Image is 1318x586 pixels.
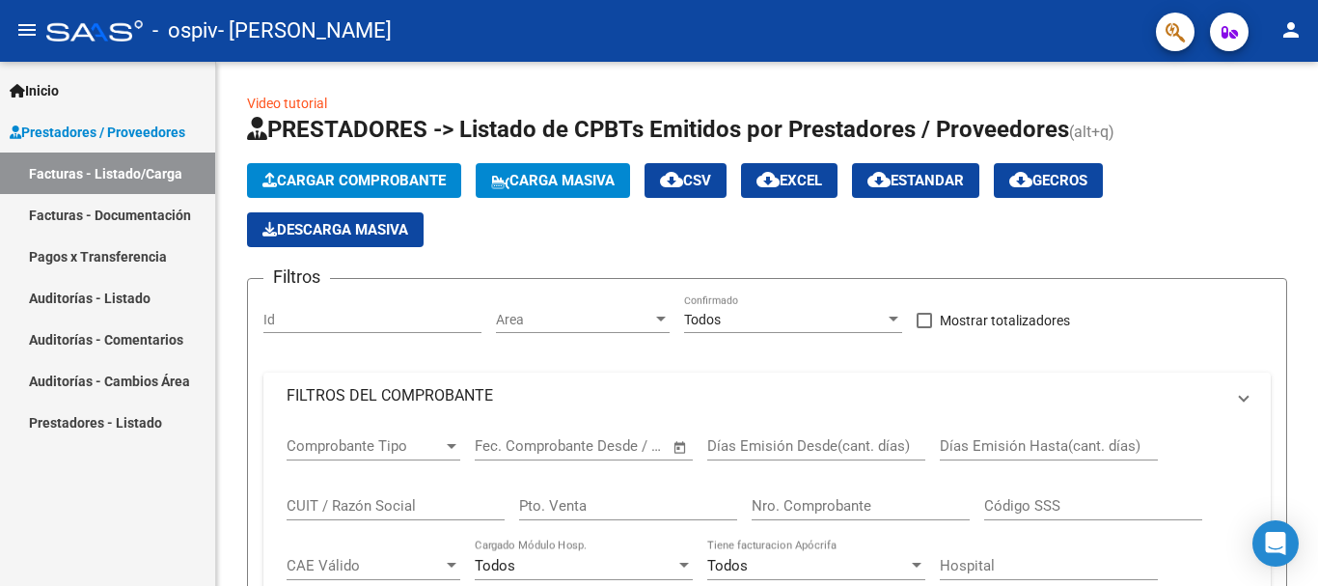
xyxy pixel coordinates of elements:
[262,221,408,238] span: Descarga Masiva
[670,436,692,459] button: Open calendar
[475,557,515,574] span: Todos
[1252,520,1299,567] div: Open Intercom Messenger
[867,168,891,191] mat-icon: cloud_download
[756,168,780,191] mat-icon: cloud_download
[660,172,711,189] span: CSV
[287,557,443,574] span: CAE Válido
[263,373,1271,419] mat-expansion-panel-header: FILTROS DEL COMPROBANTE
[152,10,218,52] span: - ospiv
[1069,123,1114,141] span: (alt+q)
[262,172,446,189] span: Cargar Comprobante
[940,309,1070,332] span: Mostrar totalizadores
[247,212,424,247] app-download-masive: Descarga masiva de comprobantes (adjuntos)
[15,18,39,42] mat-icon: menu
[287,437,443,455] span: Comprobante Tipo
[247,163,461,198] button: Cargar Comprobante
[1009,168,1032,191] mat-icon: cloud_download
[247,212,424,247] button: Descarga Masiva
[707,557,748,574] span: Todos
[10,122,185,143] span: Prestadores / Proveedores
[218,10,392,52] span: - [PERSON_NAME]
[475,437,553,455] input: Fecha inicio
[660,168,683,191] mat-icon: cloud_download
[645,163,727,198] button: CSV
[496,312,652,328] span: Area
[247,116,1069,143] span: PRESTADORES -> Listado de CPBTs Emitidos por Prestadores / Proveedores
[10,80,59,101] span: Inicio
[756,172,822,189] span: EXCEL
[263,264,330,291] h3: Filtros
[570,437,664,455] input: Fecha fin
[994,163,1103,198] button: Gecros
[1279,18,1303,42] mat-icon: person
[1009,172,1087,189] span: Gecros
[852,163,979,198] button: Estandar
[491,172,615,189] span: Carga Masiva
[287,385,1224,406] mat-panel-title: FILTROS DEL COMPROBANTE
[476,163,630,198] button: Carga Masiva
[867,172,964,189] span: Estandar
[247,96,327,111] a: Video tutorial
[741,163,837,198] button: EXCEL
[684,312,721,327] span: Todos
